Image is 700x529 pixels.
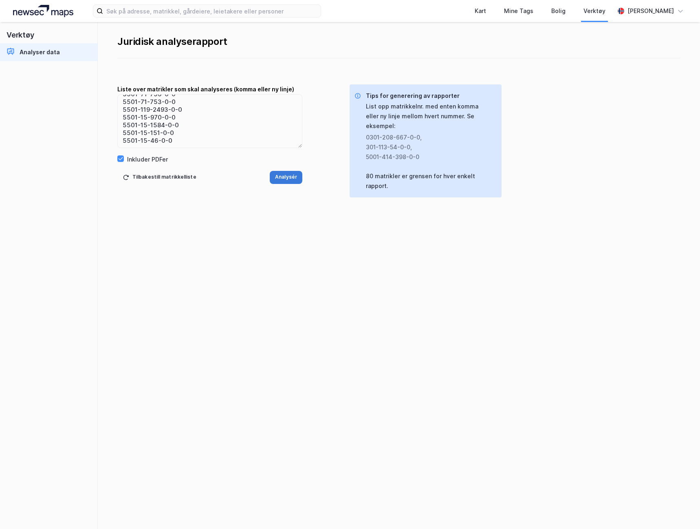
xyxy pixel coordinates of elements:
[117,84,302,94] div: Liste over matrikler som skal analyseres (komma eller ny linje)
[13,5,73,17] img: logo.a4113a55bc3d86da70a041830d287a7e.svg
[366,102,495,191] div: List opp matrikkelnr. med enten komma eller ny linje mellom hvert nummer. Se eksempel: 80 matrikl...
[475,6,486,16] div: Kart
[366,142,489,152] div: 301-113-54-0-0 ,
[551,6,566,16] div: Bolig
[127,155,168,164] div: Inkluder PDFer
[117,35,680,48] div: Juridisk analyserapport
[117,171,202,184] button: Tilbakestill matrikkelliste
[504,6,533,16] div: Mine Tags
[366,91,495,101] div: Tips for generering av rapporter
[366,133,489,142] div: 0301-208-667-0-0 ,
[103,5,321,17] input: Søk på adresse, matrikkel, gårdeiere, leietakere eller personer
[627,6,674,16] div: [PERSON_NAME]
[270,171,302,184] button: Analysér
[659,490,700,529] iframe: Chat Widget
[20,47,60,57] div: Analyser data
[583,6,605,16] div: Verktøy
[118,95,302,148] textarea: 5501-200-1694-0-0 5501-200-2347-0-0 5501-200-2287-0-0 5501-200-2305-0-0 5501-118-1729-0-0 5501-11...
[659,490,700,529] div: Kontrollprogram for chat
[366,152,489,162] div: 5001-414-398-0-0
